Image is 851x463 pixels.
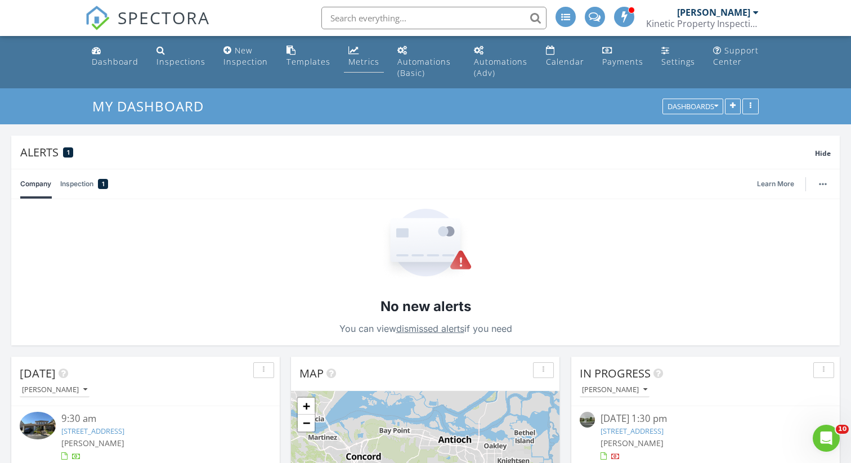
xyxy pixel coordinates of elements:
[601,426,664,436] a: [STREET_ADDRESS]
[713,45,759,67] div: Support Center
[299,366,324,381] span: Map
[344,41,384,73] a: Metrics
[61,438,124,448] span: [PERSON_NAME]
[20,145,815,160] div: Alerts
[223,45,268,67] div: New Inspection
[286,56,330,67] div: Templates
[546,56,584,67] div: Calendar
[67,149,70,156] span: 1
[348,56,379,67] div: Metrics
[582,386,647,394] div: [PERSON_NAME]
[602,56,643,67] div: Payments
[321,7,547,29] input: Search everything...
[298,398,315,415] a: Zoom in
[379,209,472,279] img: Empty State
[152,41,210,73] a: Inspections
[819,183,827,185] img: ellipsis-632cfdd7c38ec3a7d453.svg
[709,41,763,73] a: Support Center
[92,56,138,67] div: Dashboard
[580,412,831,462] a: [DATE] 1:30 pm [STREET_ADDRESS] [PERSON_NAME]
[598,41,648,73] a: Payments
[396,323,464,334] a: dismissed alerts
[102,178,105,190] span: 1
[661,56,695,67] div: Settings
[85,15,210,39] a: SPECTORA
[61,412,250,426] div: 9:30 am
[668,103,718,111] div: Dashboards
[677,7,750,18] div: [PERSON_NAME]
[156,56,205,67] div: Inspections
[61,426,124,436] a: [STREET_ADDRESS]
[60,169,108,199] a: Inspection
[118,6,210,29] span: SPECTORA
[92,97,213,115] a: My Dashboard
[282,41,335,73] a: Templates
[469,41,533,84] a: Automations (Advanced)
[397,56,451,78] div: Automations (Basic)
[380,297,471,316] h2: No new alerts
[541,41,589,73] a: Calendar
[601,438,664,448] span: [PERSON_NAME]
[815,149,831,158] span: Hide
[662,99,723,115] button: Dashboards
[219,41,273,73] a: New Inspection
[474,56,527,78] div: Automations (Adv)
[646,18,759,29] div: Kinetic Property Inspection
[22,386,87,394] div: [PERSON_NAME]
[339,321,512,336] p: You can view if you need
[657,41,700,73] a: Settings
[836,425,849,434] span: 10
[813,425,840,452] iframe: Intercom live chat
[20,169,51,199] a: Company
[601,412,810,426] div: [DATE] 1:30 pm
[20,383,89,398] button: [PERSON_NAME]
[20,412,56,439] img: 9379650%2Fcover_photos%2FafVkl1W2Vb8ZAgfcnA2L%2Fsmall.jpg
[20,366,56,381] span: [DATE]
[757,178,801,190] a: Learn More
[580,383,650,398] button: [PERSON_NAME]
[580,366,651,381] span: In Progress
[87,41,143,73] a: Dashboard
[580,412,595,427] img: streetview
[298,415,315,431] a: Zoom out
[393,41,460,84] a: Automations (Basic)
[85,6,110,30] img: The Best Home Inspection Software - Spectora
